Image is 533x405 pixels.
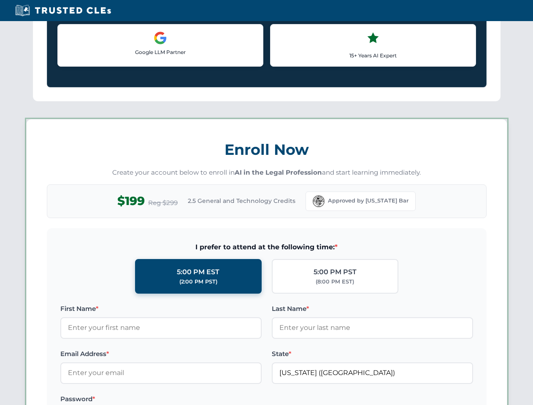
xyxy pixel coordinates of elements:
p: Create your account below to enroll in and start learning immediately. [47,168,487,178]
span: 2.5 General and Technology Credits [188,196,295,205]
label: Last Name [272,304,473,314]
span: I prefer to attend at the following time: [60,242,473,253]
div: (8:00 PM EST) [316,278,354,286]
label: State [272,349,473,359]
span: $199 [117,192,145,211]
label: First Name [60,304,262,314]
label: Password [60,394,262,404]
span: Approved by [US_STATE] Bar [328,197,409,205]
input: Enter your email [60,362,262,383]
p: Google LLM Partner [65,48,256,56]
h3: Enroll Now [47,136,487,163]
img: Google [154,31,167,45]
label: Email Address [60,349,262,359]
img: Trusted CLEs [13,4,114,17]
div: (2:00 PM PST) [179,278,217,286]
input: Enter your first name [60,317,262,338]
input: Florida (FL) [272,362,473,383]
input: Enter your last name [272,317,473,338]
div: 5:00 PM PST [314,267,357,278]
strong: AI in the Legal Profession [235,168,322,176]
img: Florida Bar [313,195,325,207]
span: Reg $299 [148,198,178,208]
p: 15+ Years AI Expert [277,51,469,59]
div: 5:00 PM EST [177,267,219,278]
